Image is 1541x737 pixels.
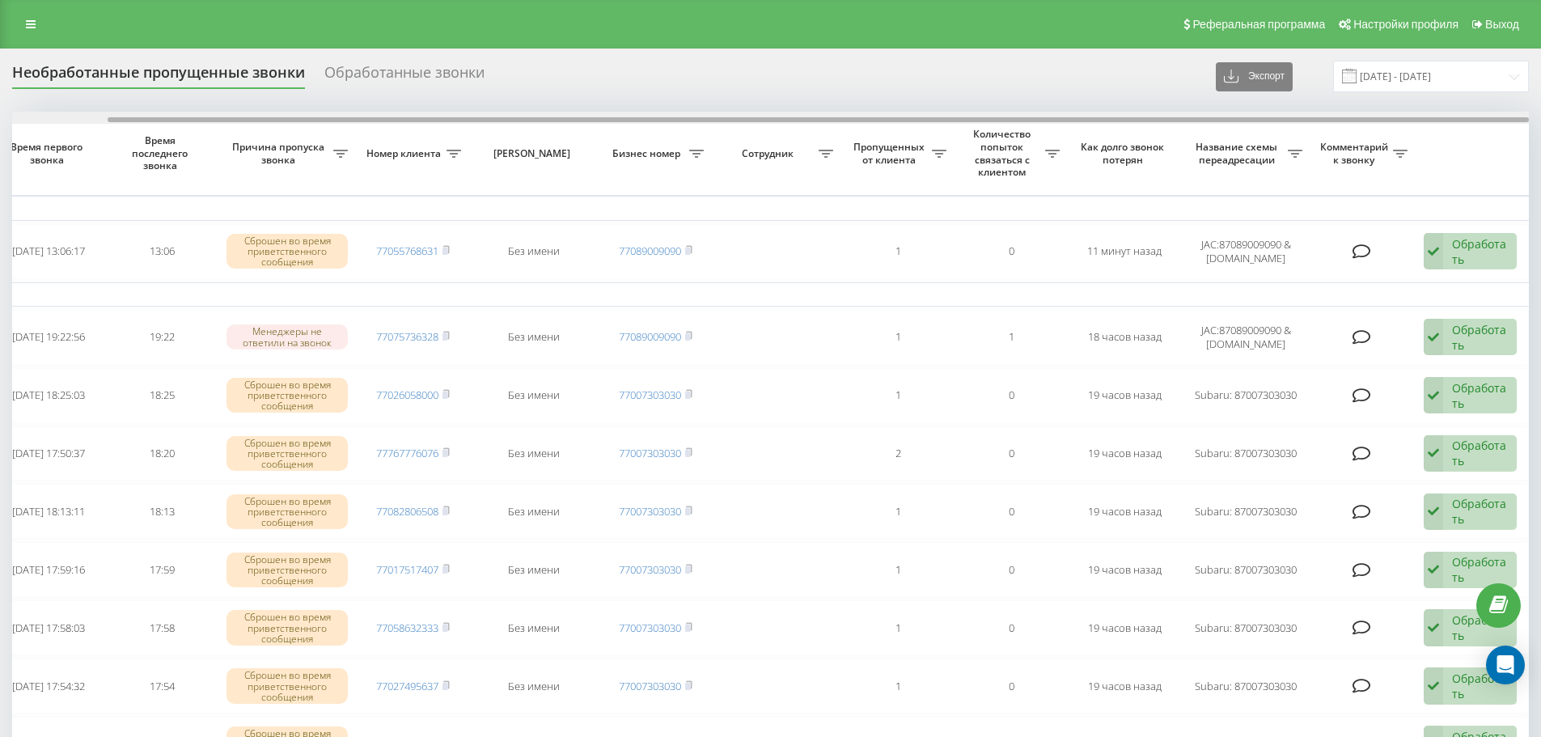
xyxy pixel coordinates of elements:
td: Subaru: 87007303030 [1181,659,1310,714]
a: 77007303030 [619,621,681,635]
td: 1 [841,484,955,539]
a: 77007303030 [619,504,681,519]
div: Сброшен во время приветственного сообщения [226,610,348,646]
div: Обработать [1452,438,1508,468]
a: 77055768631 [376,244,438,258]
td: 0 [955,484,1068,539]
span: Время последнего звонка [118,134,205,172]
td: 18:25 [105,368,218,423]
td: 1 [841,310,955,365]
td: Без имени [469,310,599,365]
td: 17:58 [105,600,218,655]
td: JAC:87089009090 & [DOMAIN_NAME] [1181,224,1310,279]
td: 1 [841,600,955,655]
td: Subaru: 87007303030 [1181,426,1310,481]
span: [PERSON_NAME] [483,147,585,160]
td: 1 [841,542,955,597]
span: Количество попыток связаться с клиентом [963,128,1045,178]
td: 0 [955,224,1068,279]
td: 0 [955,600,1068,655]
td: Без имени [469,484,599,539]
td: 19 часов назад [1068,484,1181,539]
td: Subaru: 87007303030 [1181,600,1310,655]
td: 0 [955,659,1068,714]
td: 18:13 [105,484,218,539]
td: Subaru: 87007303030 [1181,368,1310,423]
div: Обработать [1452,554,1508,585]
td: 1 [841,224,955,279]
td: Без имени [469,659,599,714]
div: Сброшен во время приветственного сообщения [226,553,348,588]
td: 19 часов назад [1068,426,1181,481]
div: Необработанные пропущенные звонки [12,64,305,89]
span: Настройки профиля [1353,18,1458,31]
span: Бизнес номер [607,147,689,160]
span: Время первого звонка [5,141,92,166]
a: 77007303030 [619,446,681,460]
a: 77007303030 [619,388,681,402]
td: Subaru: 87007303030 [1181,484,1310,539]
div: Сброшен во время приветственного сообщения [226,494,348,530]
a: 77075736328 [376,329,438,344]
a: 77027495637 [376,679,438,693]
div: Сброшен во время приветственного сообщения [226,378,348,413]
td: Без имени [469,224,599,279]
a: 77026058000 [376,388,438,402]
div: Open Intercom Messenger [1486,646,1525,684]
div: Сброшен во время приветственного сообщения [226,234,348,269]
div: Сброшен во время приветственного сообщения [226,436,348,472]
td: 0 [955,368,1068,423]
div: Обработать [1452,612,1508,643]
div: Обработать [1452,236,1508,267]
td: 0 [955,542,1068,597]
td: 19 часов назад [1068,659,1181,714]
td: 1 [955,310,1068,365]
span: Реферальная программа [1192,18,1325,31]
div: Обработать [1452,380,1508,411]
td: Без имени [469,426,599,481]
td: Без имени [469,600,599,655]
a: 77082806508 [376,504,438,519]
td: 0 [955,426,1068,481]
td: 19:22 [105,310,218,365]
a: 77017517407 [376,562,438,577]
span: Название схемы переадресации [1189,141,1288,166]
div: Сброшен во время приветственного сообщения [226,668,348,704]
a: 77089009090 [619,329,681,344]
td: 11 минут назад [1068,224,1181,279]
td: 18:20 [105,426,218,481]
span: Комментарий к звонку [1319,141,1393,166]
td: 19 часов назад [1068,600,1181,655]
td: Без имени [469,542,599,597]
div: Обработать [1452,671,1508,701]
td: Без имени [469,368,599,423]
span: Номер клиента [364,147,447,160]
a: 77767776076 [376,446,438,460]
span: Пропущенных от клиента [849,141,932,166]
td: Subaru: 87007303030 [1181,542,1310,597]
div: Обработанные звонки [324,64,485,89]
button: Экспорт [1216,62,1293,91]
div: Обработать [1452,322,1508,353]
a: 77007303030 [619,679,681,693]
td: 17:54 [105,659,218,714]
span: Как долго звонок потерян [1081,141,1168,166]
a: 77007303030 [619,562,681,577]
td: 19 часов назад [1068,542,1181,597]
td: 1 [841,659,955,714]
td: JAC:87089009090 & [DOMAIN_NAME] [1181,310,1310,365]
a: 77058632333 [376,621,438,635]
td: 19 часов назад [1068,368,1181,423]
a: 77089009090 [619,244,681,258]
td: 13:06 [105,224,218,279]
div: Обработать [1452,496,1508,527]
td: 1 [841,368,955,423]
span: Сотрудник [720,147,819,160]
span: Причина пропуска звонка [226,141,333,166]
div: Менеджеры не ответили на звонок [226,324,348,349]
td: 2 [841,426,955,481]
span: Выход [1485,18,1519,31]
td: 18 часов назад [1068,310,1181,365]
td: 17:59 [105,542,218,597]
